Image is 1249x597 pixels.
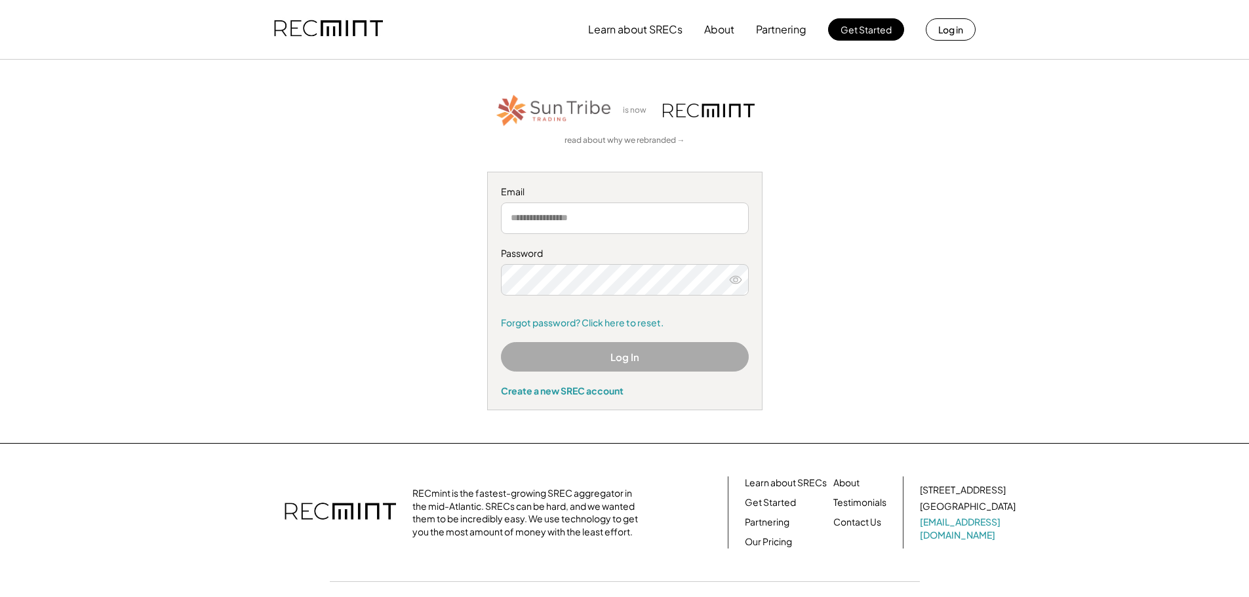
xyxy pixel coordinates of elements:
[274,7,383,52] img: recmint-logotype%403x.png
[501,317,749,330] a: Forgot password? Click here to reset.
[501,247,749,260] div: Password
[588,16,683,43] button: Learn about SRECs
[920,516,1018,541] a: [EMAIL_ADDRESS][DOMAIN_NAME]
[745,516,789,529] a: Partnering
[756,16,806,43] button: Partnering
[501,342,749,372] button: Log In
[495,92,613,128] img: STT_Horizontal_Logo%2B-%2BColor.png
[620,105,656,116] div: is now
[920,500,1016,513] div: [GEOGRAPHIC_DATA]
[833,476,860,490] a: About
[828,18,904,41] button: Get Started
[285,490,396,535] img: recmint-logotype%403x.png
[920,484,1006,497] div: [STREET_ADDRESS]
[833,496,886,509] a: Testimonials
[501,385,749,396] div: Create a new SREC account
[663,104,755,117] img: recmint-logotype%403x.png
[926,18,976,41] button: Log in
[745,476,827,490] a: Learn about SRECs
[745,535,792,549] a: Our Pricing
[833,516,881,529] a: Contact Us
[565,135,685,146] a: read about why we rebranded →
[412,487,645,538] div: RECmint is the fastest-growing SREC aggregator in the mid-Atlantic. SRECs can be hard, and we wan...
[745,496,796,509] a: Get Started
[501,185,749,199] div: Email
[704,16,734,43] button: About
